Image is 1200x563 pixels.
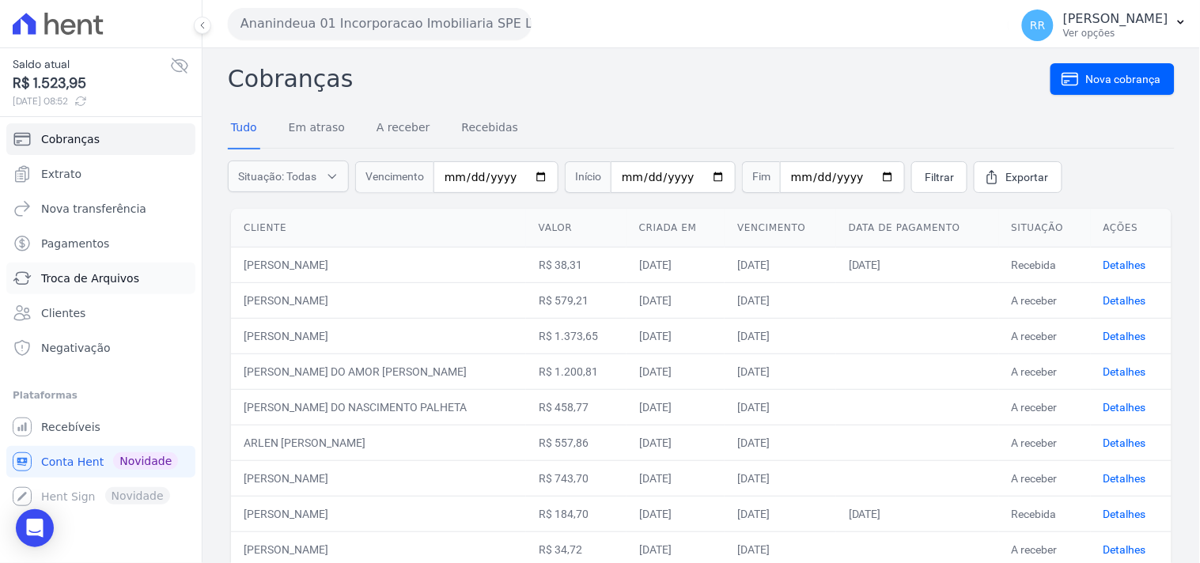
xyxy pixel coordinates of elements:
th: Valor [526,209,626,247]
a: Cobranças [6,123,195,155]
td: [DATE] [626,247,725,282]
button: Situação: Todas [228,161,349,192]
a: Exportar [974,161,1062,193]
td: [DATE] [725,389,836,425]
a: Detalhes [1103,401,1146,414]
th: Situação [999,209,1091,247]
a: A receber [373,108,433,149]
button: RR [PERSON_NAME] Ver opções [1009,3,1200,47]
td: A receber [999,460,1091,496]
a: Clientes [6,297,195,329]
td: Recebida [999,247,1091,282]
span: Saldo atual [13,56,170,73]
span: Situação: Todas [238,168,316,184]
td: [DATE] [626,282,725,318]
th: Cliente [231,209,526,247]
a: Detalhes [1103,436,1146,449]
td: [DATE] [725,353,836,389]
td: R$ 1.200,81 [526,353,626,389]
td: [DATE] [836,496,999,531]
span: R$ 1.523,95 [13,73,170,94]
span: Fim [742,161,780,193]
td: [PERSON_NAME] DO AMOR [PERSON_NAME] [231,353,526,389]
div: Plataformas [13,386,189,405]
span: Troca de Arquivos [41,270,139,286]
span: Recebíveis [41,419,100,435]
span: Clientes [41,305,85,321]
a: Em atraso [286,108,348,149]
td: A receber [999,353,1091,389]
td: [DATE] [725,460,836,496]
th: Criada em [626,209,725,247]
a: Detalhes [1103,508,1146,520]
span: Nova cobrança [1086,71,1161,87]
td: R$ 184,70 [526,496,626,531]
a: Nova transferência [6,193,195,225]
div: Open Intercom Messenger [16,509,54,547]
td: [DATE] [626,353,725,389]
span: Exportar [1006,169,1049,185]
nav: Sidebar [13,123,189,512]
span: Nova transferência [41,201,146,217]
td: R$ 743,70 [526,460,626,496]
td: A receber [999,282,1091,318]
a: Detalhes [1103,330,1146,342]
td: A receber [999,318,1091,353]
td: [DATE] [626,460,725,496]
td: [PERSON_NAME] [231,460,526,496]
span: Conta Hent [41,454,104,470]
td: [DATE] [836,247,999,282]
td: R$ 458,77 [526,389,626,425]
a: Recebíveis [6,411,195,443]
td: [DATE] [725,247,836,282]
span: Novidade [113,452,178,470]
span: Pagamentos [41,236,109,251]
a: Troca de Arquivos [6,263,195,294]
td: A receber [999,425,1091,460]
td: [PERSON_NAME] DO NASCIMENTO PALHETA [231,389,526,425]
a: Tudo [228,108,260,149]
p: Ver opções [1063,27,1168,40]
th: Data de pagamento [836,209,999,247]
span: Negativação [41,340,111,356]
a: Detalhes [1103,472,1146,485]
span: Cobranças [41,131,100,147]
h2: Cobranças [228,61,1050,96]
td: [DATE] [725,282,836,318]
td: R$ 1.373,65 [526,318,626,353]
td: [PERSON_NAME] [231,247,526,282]
span: Extrato [41,166,81,182]
td: ARLEN [PERSON_NAME] [231,425,526,460]
td: Recebida [999,496,1091,531]
td: [DATE] [626,425,725,460]
a: Detalhes [1103,259,1146,271]
td: [PERSON_NAME] [231,318,526,353]
td: [DATE] [725,496,836,531]
th: Ações [1091,209,1172,247]
span: Início [565,161,611,193]
td: R$ 38,31 [526,247,626,282]
span: Filtrar [925,169,954,185]
td: [PERSON_NAME] [231,496,526,531]
a: Negativação [6,332,195,364]
a: Detalhes [1103,365,1146,378]
a: Detalhes [1103,294,1146,307]
span: RR [1030,20,1045,31]
a: Filtrar [911,161,967,193]
a: Pagamentos [6,228,195,259]
td: R$ 557,86 [526,425,626,460]
td: R$ 579,21 [526,282,626,318]
td: A receber [999,389,1091,425]
a: Detalhes [1103,543,1146,556]
th: Vencimento [725,209,836,247]
td: [DATE] [626,389,725,425]
td: [DATE] [626,318,725,353]
td: [PERSON_NAME] [231,282,526,318]
td: [DATE] [626,496,725,531]
button: Ananindeua 01 Incorporacao Imobiliaria SPE LTDA [228,8,532,40]
p: [PERSON_NAME] [1063,11,1168,27]
a: Extrato [6,158,195,190]
span: Vencimento [355,161,433,193]
td: [DATE] [725,425,836,460]
a: Recebidas [459,108,522,149]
